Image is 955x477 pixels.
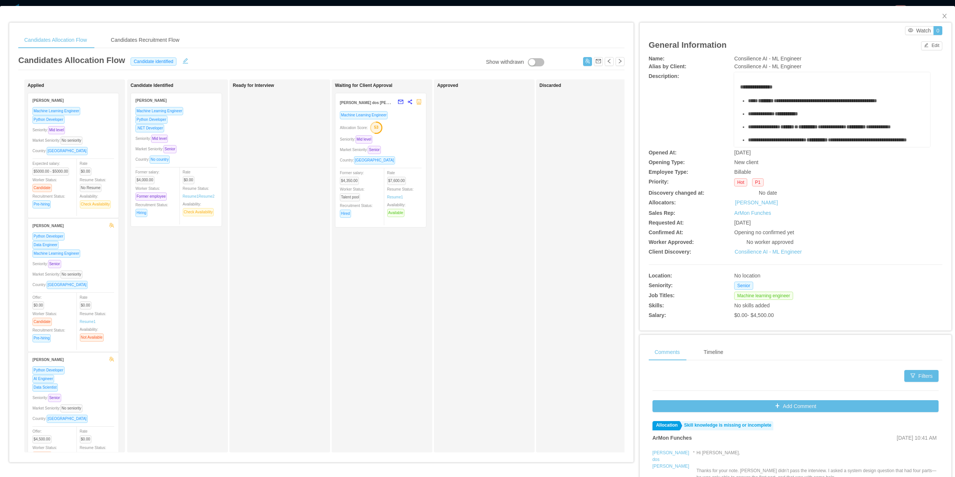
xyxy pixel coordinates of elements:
[605,57,614,66] button: icon: left
[80,184,102,192] span: No Resume
[335,83,439,88] h1: Waiting for Client Approval
[32,98,64,103] strong: [PERSON_NAME]
[734,159,758,165] span: New client
[340,126,368,130] span: Allocation Score:
[394,96,404,108] button: mail
[934,6,955,27] button: Close
[734,229,794,235] span: Opening no confirmed yet
[649,150,677,156] b: Opened At:
[649,229,683,235] b: Confirmed At:
[649,302,664,308] b: Skills:
[368,146,381,154] span: Senior
[374,125,379,129] text: 53
[32,224,64,228] strong: [PERSON_NAME]
[233,83,337,88] h1: Ready for Interview
[735,249,802,255] a: Consilience AI - ML Engineer
[183,176,194,184] span: $0.00
[649,239,694,245] b: Worker Approved:
[60,270,82,279] span: No seniority
[80,194,114,206] span: Availability:
[649,220,684,226] b: Requested At:
[904,370,939,382] button: icon: filterFilters
[340,99,411,105] strong: [PERSON_NAME] dos [PERSON_NAME]
[649,73,679,79] b: Description:
[32,406,85,410] span: Market Seniority:
[80,429,94,441] span: Rate
[652,400,939,412] button: icon: plusAdd Comment
[696,449,939,456] p: Hi [PERSON_NAME],
[897,435,937,441] span: [DATE] 10:41 AM
[80,435,91,443] span: $0.00
[340,193,360,201] span: Talent pool
[183,186,215,198] span: Resume Status:
[354,156,395,164] span: [GEOGRAPHIC_DATA]
[416,99,422,104] span: robot
[32,366,65,374] span: Python Developer
[48,126,65,134] span: Mid level
[407,99,413,104] span: share-alt
[368,121,383,133] button: 53
[18,32,93,48] div: Candidates Allocation Flow
[387,194,403,200] a: Resume1
[649,159,685,165] b: Opening Type:
[340,204,373,216] span: Recruitment Status:
[32,318,52,326] span: Candidate
[32,283,91,287] span: Country:
[734,220,751,226] span: [DATE]
[32,446,57,458] span: Worker Status:
[151,135,168,143] span: Mid level
[47,281,88,289] span: [GEOGRAPHIC_DATA]
[135,107,183,115] span: Machine Learning Engineer
[649,249,691,255] b: Client Discovery:
[80,327,107,339] span: Availability:
[80,312,106,324] span: Resume Status:
[649,273,672,279] b: Location:
[32,116,65,124] span: Python Developer
[32,417,91,421] span: Country:
[649,344,686,361] div: Comments
[131,83,235,88] h1: Candidate Identified
[32,241,59,249] span: Data Engineer
[135,209,147,217] span: Hiring
[594,57,603,66] button: icon: mail
[340,210,351,218] span: Hired
[47,147,88,155] span: [GEOGRAPHIC_DATA]
[486,58,524,66] div: Show withdrawn
[179,56,191,64] button: icon: edit
[752,178,764,186] span: P1
[734,56,801,62] span: Consilience AI - ML Engineer
[80,178,106,190] span: Resume Status:
[60,404,82,412] span: No seniority
[150,156,170,164] span: No country
[135,203,168,215] span: Recruitment Status:
[387,171,409,183] span: Rate
[933,26,942,35] button: 0
[183,208,214,216] span: Check Availability
[649,190,704,196] b: Discovery changed at:
[48,260,61,268] span: Senior
[32,334,51,342] span: Pre-hiring
[80,161,94,173] span: Rate
[135,170,159,182] span: Former salary:
[32,149,91,153] span: Country:
[734,272,881,280] div: No location
[80,295,94,307] span: Rate
[649,282,673,288] b: Seniority:
[942,13,948,19] i: icon: close
[734,210,771,216] a: ArMon Funches
[734,302,770,308] span: No skills added
[734,150,751,156] span: [DATE]
[32,358,64,362] strong: [PERSON_NAME]
[32,375,54,383] span: AI Engineer
[32,184,52,192] span: Candidate
[921,41,942,50] button: icon: editEdit
[740,83,924,158] div: rdw-editor
[48,394,61,402] span: Senior
[734,72,930,147] div: rdw-wrapper
[734,282,753,290] span: Senior
[387,203,407,215] span: Availability:
[109,223,114,228] span: team
[340,171,364,183] span: Former salary:
[32,128,68,132] span: Seniority:
[539,83,644,88] h1: Discarded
